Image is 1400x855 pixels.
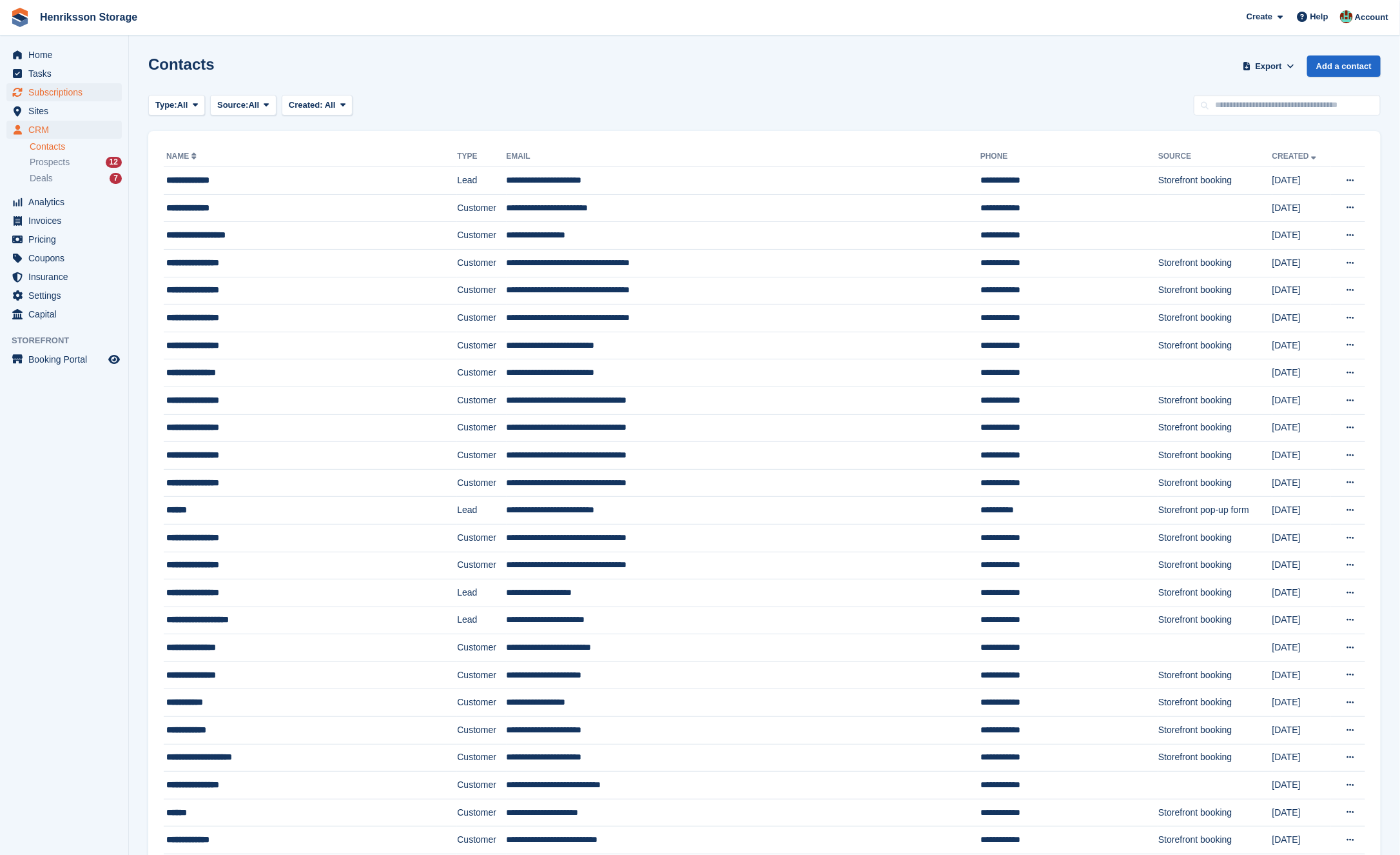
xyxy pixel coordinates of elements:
a: menu [6,102,122,120]
td: [DATE] [1272,661,1332,689]
span: Pricing [28,230,106,248]
span: Source: [217,99,248,112]
a: menu [6,305,122,323]
td: Lead [457,579,506,607]
span: All [177,99,188,112]
h1: Contacts [148,55,215,73]
img: Isak Martinelle [1340,10,1353,23]
div: 12 [106,157,122,168]
td: Storefront booking [1158,332,1272,359]
td: Storefront booking [1158,744,1272,772]
td: Storefront booking [1158,717,1272,745]
td: Storefront booking [1158,524,1272,552]
span: All [325,100,336,110]
a: menu [6,268,122,286]
td: Customer [457,717,506,745]
td: Storefront booking [1158,387,1272,414]
a: menu [6,249,122,267]
td: [DATE] [1272,167,1332,195]
th: Source [1158,146,1272,167]
a: Add a contact [1307,55,1381,77]
span: Sites [28,102,106,120]
span: Invoices [28,212,106,230]
span: Settings [28,287,106,305]
span: Prospects [30,156,70,168]
a: Created [1272,152,1319,161]
td: Customer [457,689,506,717]
span: Export [1256,60,1282,73]
a: menu [6,193,122,211]
a: menu [6,230,122,248]
td: Customer [457,194,506,222]
div: 7 [110,173,122,184]
td: Customer [457,552,506,579]
a: Prospects 12 [30,156,122,169]
a: menu [6,350,122,368]
td: Storefront pop-up form [1158,497,1272,525]
td: Customer [457,332,506,359]
td: [DATE] [1272,552,1332,579]
a: Preview store [106,352,122,367]
td: Storefront booking [1158,277,1272,305]
td: Customer [457,442,506,470]
td: Customer [457,305,506,332]
span: Subscriptions [28,83,106,101]
td: Storefront booking [1158,552,1272,579]
th: Email [507,146,981,167]
td: Storefront booking [1158,442,1272,470]
td: Customer [457,277,506,305]
td: Customer [457,359,506,387]
td: [DATE] [1272,579,1332,607]
td: Storefront booking [1158,689,1272,717]
td: Customer [457,249,506,277]
td: [DATE] [1272,634,1332,662]
td: Lead [457,607,506,634]
td: Storefront booking [1158,661,1272,689]
td: Customer [457,827,506,854]
td: [DATE] [1272,717,1332,745]
td: [DATE] [1272,387,1332,414]
td: [DATE] [1272,524,1332,552]
a: menu [6,46,122,64]
td: Storefront booking [1158,799,1272,827]
span: Type: [155,99,177,112]
td: [DATE] [1272,497,1332,525]
td: Customer [457,469,506,497]
span: Tasks [28,65,106,83]
td: Storefront booking [1158,607,1272,634]
td: [DATE] [1272,222,1332,250]
td: [DATE] [1272,249,1332,277]
td: Customer [457,524,506,552]
a: menu [6,65,122,83]
span: Storefront [12,334,128,347]
button: Source: All [210,95,277,116]
td: Customer [457,634,506,662]
td: Customer [457,799,506,827]
span: CRM [28,121,106,139]
button: Export [1240,55,1297,77]
td: Lead [457,167,506,195]
td: Customer [457,387,506,414]
td: [DATE] [1272,689,1332,717]
td: Lead [457,497,506,525]
td: [DATE] [1272,305,1332,332]
a: Deals 7 [30,172,122,185]
td: [DATE] [1272,359,1332,387]
span: Help [1310,10,1328,23]
td: Storefront booking [1158,579,1272,607]
span: Insurance [28,268,106,286]
a: menu [6,83,122,101]
a: menu [6,287,122,305]
a: Henriksson Storage [35,6,142,28]
td: [DATE] [1272,332,1332,359]
span: Coupons [28,249,106,267]
td: [DATE] [1272,442,1332,470]
td: [DATE] [1272,469,1332,497]
td: Storefront booking [1158,305,1272,332]
span: Deals [30,172,53,185]
td: [DATE] [1272,194,1332,222]
td: [DATE] [1272,772,1332,800]
a: Contacts [30,141,122,153]
th: Phone [980,146,1158,167]
td: [DATE] [1272,607,1332,634]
